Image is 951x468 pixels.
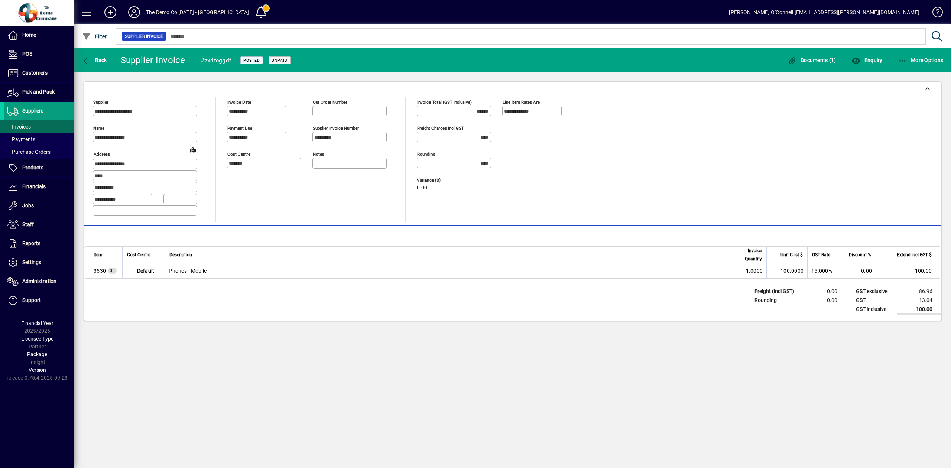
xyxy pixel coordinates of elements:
span: Suppliers [22,108,43,114]
span: Payments [7,136,35,142]
button: Enquiry [850,53,884,67]
td: Phones - Mobile [165,263,737,278]
a: Invoices [4,120,74,133]
button: Filter [80,30,109,43]
mat-label: Notes [313,152,324,157]
span: Support [22,297,41,303]
a: POS [4,45,74,64]
td: 0.00 [837,263,876,278]
mat-label: Name [93,126,104,131]
button: More Options [896,53,945,67]
span: Extend incl GST $ [897,251,932,259]
span: Variance ($) [417,178,461,183]
td: 1.0000 [737,263,766,278]
td: GST inclusive [852,305,897,314]
mat-label: Line item rates are [503,100,540,105]
a: Knowledge Base [927,1,942,26]
span: Pick and Pack [22,89,55,95]
td: 100.0000 [766,263,807,278]
span: Invoices [7,124,31,130]
span: Phones - Mobile [94,267,106,274]
span: Home [22,32,36,38]
span: Back [82,57,107,63]
a: Home [4,26,74,45]
mat-label: Payment due [227,126,252,131]
a: Customers [4,64,74,82]
span: Description [169,251,192,259]
span: 0.00 [417,185,427,191]
td: 0.00 [802,296,846,305]
span: Purchase Orders [7,149,51,155]
mat-label: Rounding [417,152,435,157]
a: Jobs [4,196,74,215]
span: Item [94,251,103,259]
span: Default [137,267,155,274]
a: Payments [4,133,74,146]
button: Add [98,6,122,19]
td: 86.96 [897,287,941,296]
button: Documents (1) [786,53,838,67]
a: Settings [4,253,74,272]
span: Package [27,351,47,357]
mat-label: Cost Centre [227,152,250,157]
span: Settings [22,259,41,265]
mat-label: Invoice date [227,100,251,105]
a: Support [4,291,74,310]
span: More Options [898,57,944,63]
td: 0.00 [802,287,846,296]
div: The Demo Co [DATE] - [GEOGRAPHIC_DATA] [146,6,249,18]
span: Version [29,367,46,373]
span: Enquiry [851,57,882,63]
span: Staff [22,221,34,227]
div: Supplier Invoice [121,54,185,66]
span: Products [22,165,43,170]
td: 15.000% [807,263,837,278]
a: Purchase Orders [4,146,74,158]
button: Back [80,53,109,67]
span: Discount % [849,251,871,259]
span: Posted [243,58,260,63]
span: Reports [22,240,40,246]
mat-label: Supplier [93,100,108,105]
a: Pick and Pack [4,83,74,101]
mat-label: Invoice Total (GST inclusive) [417,100,472,105]
span: Unit Cost $ [780,251,803,259]
td: GST exclusive [852,287,897,296]
span: Financial Year [21,320,53,326]
a: View on map [187,144,199,156]
a: Administration [4,272,74,291]
mat-label: Freight charges incl GST [417,126,464,131]
span: POS [22,51,32,57]
a: Products [4,159,74,177]
span: GST Rate [812,251,830,259]
span: Unpaid [272,58,288,63]
span: Financials [22,183,46,189]
button: Profile [122,6,146,19]
span: Cost Centre [127,251,150,259]
a: Financials [4,178,74,196]
div: [PERSON_NAME] O''Connell [EMAIL_ADDRESS][PERSON_NAME][DOMAIN_NAME] [729,6,919,18]
div: #zxdfcggdf [201,55,231,66]
td: 13.04 [897,296,941,305]
a: Reports [4,234,74,253]
mat-label: Our order number [313,100,347,105]
td: 100.00 [876,263,941,278]
mat-label: Supplier invoice number [313,126,359,131]
span: GL [110,269,115,273]
a: Staff [4,215,74,234]
td: GST [852,296,897,305]
td: 100.00 [897,305,941,314]
span: Jobs [22,202,34,208]
span: Filter [82,33,107,39]
span: Documents (1) [788,57,836,63]
span: Customers [22,70,48,76]
span: Licensee Type [21,336,53,342]
span: Administration [22,278,56,284]
app-page-header-button: Back [74,53,115,67]
span: Invoice Quantity [741,247,762,263]
span: Supplier Invoice [125,33,163,40]
td: Freight (incl GST) [751,287,802,296]
td: Rounding [751,296,802,305]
